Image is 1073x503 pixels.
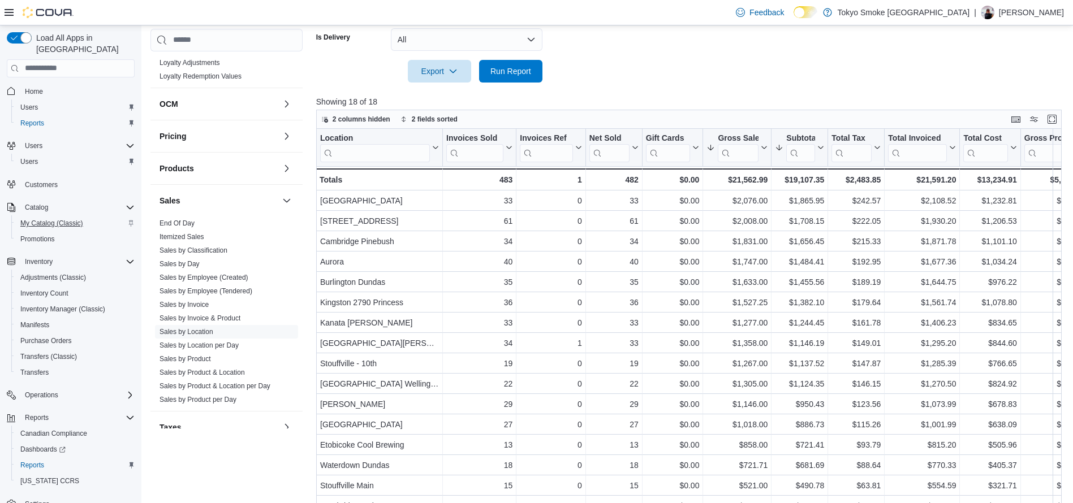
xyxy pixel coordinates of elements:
[11,426,139,441] button: Canadian Compliance
[160,245,227,254] span: Sales by Classification
[16,458,135,472] span: Reports
[520,133,572,144] div: Invoices Ref
[11,270,139,285] button: Adjustments (Classic)
[1009,112,1023,126] button: Keyboard shortcuts
[446,235,512,248] div: 34
[589,133,630,162] div: Net Sold
[589,194,639,207] div: 33
[589,296,639,309] div: 36
[20,476,79,485] span: [US_STATE] CCRS
[160,395,236,403] a: Sales by Product per Day
[20,273,86,282] span: Adjustments (Classic)
[11,473,139,489] button: [US_STATE] CCRS
[2,200,139,215] button: Catalog
[646,133,691,144] div: Gift Cards
[2,387,139,403] button: Operations
[16,155,42,168] a: Users
[160,218,195,227] span: End Of Day
[775,275,824,289] div: $1,455.56
[16,216,135,230] span: My Catalog (Classic)
[20,388,135,402] span: Operations
[25,257,53,266] span: Inventory
[160,162,194,174] h3: Products
[706,255,768,268] div: $1,747.00
[20,139,47,153] button: Users
[589,133,630,144] div: Net Sold
[16,232,59,246] a: Promotions
[11,115,139,131] button: Reports
[706,235,768,248] div: $1,831.00
[32,32,135,55] span: Load All Apps in [GEOGRAPHIC_DATA]
[160,246,227,254] a: Sales by Classification
[749,7,784,18] span: Feedback
[446,133,503,144] div: Invoices Sold
[775,296,824,309] div: $1,382.10
[589,336,639,350] div: 33
[160,58,220,67] span: Loyalty Adjustments
[446,173,512,187] div: 483
[963,235,1016,248] div: $1,101.10
[160,130,278,141] button: Pricing
[16,216,88,230] a: My Catalog (Classic)
[646,316,700,329] div: $0.00
[11,441,139,457] a: Dashboards
[2,176,139,193] button: Customers
[520,275,581,289] div: 0
[16,302,110,316] a: Inventory Manager (Classic)
[160,286,252,295] span: Sales by Employee (Tendered)
[963,275,1016,289] div: $976.22
[16,474,84,488] a: [US_STATE] CCRS
[16,458,49,472] a: Reports
[888,133,956,162] button: Total Invoiced
[520,133,572,162] div: Invoices Ref
[20,368,49,377] span: Transfers
[16,271,91,284] a: Adjustments (Classic)
[520,235,581,248] div: 0
[16,116,49,130] a: Reports
[320,194,439,207] div: [GEOGRAPHIC_DATA]
[280,129,294,142] button: Pricing
[396,112,462,126] button: 2 fields sorted
[160,354,211,362] a: Sales by Product
[16,334,135,348] span: Purchase Orders
[11,333,139,349] button: Purchase Orders
[11,457,139,473] button: Reports
[775,173,824,187] div: $19,107.35
[706,214,768,228] div: $2,008.00
[775,235,824,248] div: $1,656.45
[160,194,180,206] h3: Sales
[706,173,768,187] div: $21,562.99
[11,99,139,115] button: Users
[20,235,55,244] span: Promotions
[20,201,53,214] button: Catalog
[16,287,135,300] span: Inventory Count
[888,133,947,162] div: Total Invoiced
[20,352,77,361] span: Transfers (Classic)
[20,289,68,298] span: Inventory Count
[280,161,294,175] button: Products
[320,255,439,268] div: Aurora
[706,133,768,162] button: Gross Sales
[160,232,204,240] a: Itemized Sales
[20,305,105,314] span: Inventory Manager (Classic)
[16,318,135,332] span: Manifests
[16,101,42,114] a: Users
[25,180,58,189] span: Customers
[160,421,182,432] h3: Taxes
[888,255,956,268] div: $1,677.36
[646,255,700,268] div: $0.00
[981,6,994,19] div: Glenn Cook
[646,133,691,162] div: Gift Card Sales
[520,296,581,309] div: 0
[20,157,38,166] span: Users
[589,255,639,268] div: 40
[415,60,464,83] span: Export
[831,275,881,289] div: $189.19
[150,216,303,410] div: Sales
[831,235,881,248] div: $215.33
[16,474,135,488] span: Washington CCRS
[160,162,278,174] button: Products
[831,194,881,207] div: $242.57
[20,336,72,345] span: Purchase Orders
[25,141,42,150] span: Users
